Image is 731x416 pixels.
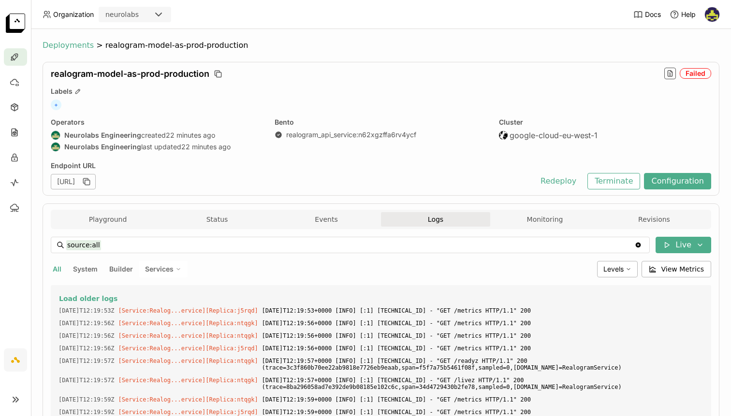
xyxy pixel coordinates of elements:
div: neurolabs [105,10,139,19]
button: Builder [107,263,135,275]
span: Levels [603,265,624,273]
span: View Metrics [661,264,704,274]
span: [DATE]T12:19:59+0000 [INFO] [:1] [TECHNICAL_ID] - "GET /metrics HTTP/1.1" 200 [262,394,703,405]
span: [Service:Realog...ervice] [118,358,206,364]
svg: Clear value [634,241,642,249]
span: Services [145,265,174,273]
span: System [73,265,98,273]
div: Labels [51,87,711,96]
span: All [53,265,61,273]
div: Failed [680,68,711,79]
span: [Replica:ntqgk] [205,396,258,403]
span: [Service:Realog...ervice] [118,345,206,352]
div: Cluster [499,118,711,127]
img: Neurolabs Engineering [51,131,60,140]
span: [Service:Realog...ervice] [118,409,206,416]
div: Endpoint URL [51,161,528,170]
span: [DATE]T12:19:56+0000 [INFO] [:1] [TECHNICAL_ID] - "GET /metrics HTTP/1.1" 200 [262,343,703,354]
span: [Replica:ntqgk] [205,332,258,339]
span: [Service:Realog...ervice] [118,320,206,327]
span: + [51,100,61,110]
span: [Service:Realog...ervice] [118,307,206,314]
span: realogram-model-as-prod-production [51,69,209,79]
span: [DATE]T12:19:56+0000 [INFO] [:1] [TECHNICAL_ID] - "GET /metrics HTTP/1.1" 200 [262,318,703,329]
img: logo [6,14,25,33]
input: Selected neurolabs. [140,10,141,20]
span: > [94,41,105,50]
span: google-cloud-eu-west-1 [510,130,598,140]
strong: Neurolabs Engineering [64,131,141,140]
a: Docs [633,10,661,19]
span: Load older logs [59,294,117,303]
span: [Service:Realog...ervice] [118,332,206,339]
button: Live [656,237,711,253]
button: Configuration [644,173,711,189]
span: 2025-10-09T12:19:59.455Z [58,394,115,405]
strong: Neurolabs Engineering [64,143,141,151]
span: 2025-10-09T12:19:56.462Z [58,343,115,354]
span: 22 minutes ago [181,143,231,151]
button: Monitoring [490,212,599,227]
input: Search [66,237,634,253]
button: System [71,263,100,275]
button: Redeploy [533,173,584,189]
span: [Replica:ntqgk] [205,320,258,327]
span: [DATE]T12:19:56+0000 [INFO] [:1] [TECHNICAL_ID] - "GET /metrics HTTP/1.1" 200 [262,330,703,341]
span: [Replica:ntqgk] [205,358,258,364]
span: realogram-model-as-prod-production [105,41,249,50]
div: Bento [275,118,487,127]
button: Load older logs [58,293,703,304]
span: 2025-10-09T12:19:53.460Z [58,305,115,316]
div: last updated [51,142,263,152]
button: Status [162,212,272,227]
span: [Service:Realog...ervice] [118,396,206,403]
button: View Metrics [642,261,712,277]
img: Farouk Ghallabi [705,7,719,22]
button: Playground [53,212,162,227]
span: [Replica:j5rqd] [205,345,258,352]
div: [URL] [51,174,96,189]
span: [DATE]T12:19:53+0000 [INFO] [:1] [TECHNICAL_ID] - "GET /metrics HTTP/1.1" 200 [262,305,703,316]
span: Help [681,10,696,19]
img: Neurolabs Engineering [51,143,60,151]
span: [Replica:ntqgk] [205,377,258,384]
span: Organization [53,10,94,19]
a: realogram_api_service:n62xgzffa6rv4ycf [286,130,416,139]
span: 2025-10-09T12:19:56.458Z [58,330,115,341]
button: Revisions [599,212,709,227]
span: [Service:Realog...ervice] [118,377,206,384]
span: [Replica:j5rqd] [205,409,258,416]
span: Docs [645,10,661,19]
span: Deployments [43,41,94,50]
div: Levels [597,261,638,277]
button: All [51,263,63,275]
button: Terminate [587,173,640,189]
span: Builder [109,265,133,273]
span: 2025-10-09T12:19:57.494Z [58,356,115,366]
nav: Breadcrumbs navigation [43,41,719,50]
span: [Replica:j5rqd] [205,307,258,314]
button: Events [272,212,381,227]
span: 2025-10-09T12:19:56.312Z [58,318,115,329]
div: Help [670,10,696,19]
span: Logs [428,215,443,224]
div: Operators [51,118,263,127]
div: created [51,130,263,140]
span: [DATE]T12:19:57+0000 [INFO] [:1] [TECHNICAL_ID] - "GET /livez HTTP/1.1" 200 (trace=8ba296058ad7e3... [262,375,703,392]
span: [DATE]T12:19:57+0000 [INFO] [:1] [TECHNICAL_ID] - "GET /readyz HTTP/1.1" 200 (trace=3c3f860b70ee2... [262,356,703,373]
span: 2025-10-09T12:19:57.495Z [58,375,115,386]
span: 22 minutes ago [166,131,215,140]
div: Services [139,261,188,277]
